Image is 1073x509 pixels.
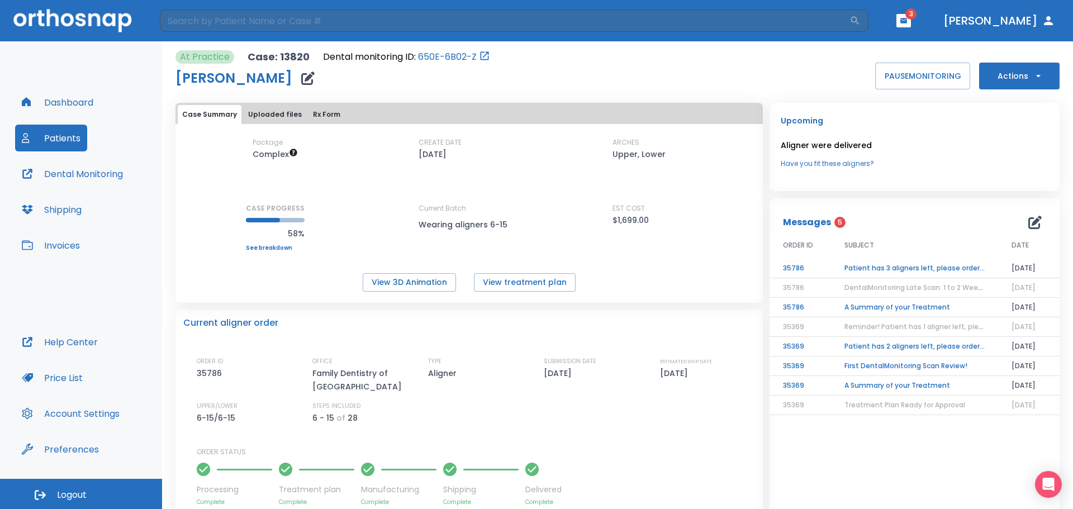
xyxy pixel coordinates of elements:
[312,356,333,367] p: OFFICE
[175,72,292,85] h1: [PERSON_NAME]
[15,329,105,355] button: Help Center
[279,484,354,496] p: Treatment plan
[244,105,306,124] button: Uploaded files
[443,498,519,506] p: Complete
[905,8,917,20] span: 3
[348,411,358,425] p: 28
[783,400,804,410] span: 35369
[783,283,804,292] span: 35786
[428,356,441,367] p: TYPE
[844,240,874,250] span: SUBJECT
[197,411,239,425] p: 6-15/6-15
[998,356,1060,376] td: [DATE]
[253,149,298,160] span: Up to 50 Steps (100 aligners)
[613,213,649,227] p: $1,699.00
[15,125,87,151] button: Patients
[336,411,345,425] p: of
[197,367,226,380] p: 35786
[998,337,1060,356] td: [DATE]
[15,364,89,391] button: Price List
[363,273,456,292] button: View 3D Animation
[246,227,305,240] p: 58%
[197,484,272,496] p: Processing
[998,376,1060,396] td: [DATE]
[831,356,998,376] td: First DentalMonitoring Scan Review!
[15,232,87,259] button: Invoices
[525,498,562,506] p: Complete
[770,376,831,396] td: 35369
[15,196,88,223] button: Shipping
[783,216,831,229] p: Messages
[770,337,831,356] td: 35369
[783,240,813,250] span: ORDER ID
[323,50,416,64] p: Dental monitoring ID:
[613,203,645,213] p: EST COST
[781,114,1048,127] p: Upcoming
[834,217,846,228] span: 5
[875,63,970,89] button: PAUSEMONITORING
[419,203,519,213] p: Current Batch
[781,159,1048,169] a: Have you fit these aligners?
[419,218,519,231] p: Wearing aligners 6-15
[474,273,576,292] button: View treatment plan
[312,367,407,393] p: Family Dentistry of [GEOGRAPHIC_DATA]
[844,283,1028,292] span: DentalMonitoring Late Scan: 1 to 2 Weeks Notification
[1012,283,1036,292] span: [DATE]
[770,356,831,376] td: 35369
[660,356,712,367] p: ESTIMATED SHIP DATE
[1012,400,1036,410] span: [DATE]
[15,400,126,427] button: Account Settings
[781,139,1048,152] p: Aligner were delivered
[178,105,241,124] button: Case Summary
[15,89,100,116] button: Dashboard
[197,498,272,506] p: Complete
[544,367,576,380] p: [DATE]
[180,50,230,64] p: At Practice
[783,322,804,331] span: 35369
[831,298,998,317] td: A Summary of your Treatment
[443,484,519,496] p: Shipping
[998,298,1060,317] td: [DATE]
[419,137,462,148] p: CREATE DATE
[246,203,305,213] p: CASE PROGRESS
[15,436,106,463] button: Preferences
[312,411,334,425] p: 6 - 15
[308,105,345,124] button: Rx Form
[97,444,107,454] div: Tooltip anchor
[253,137,283,148] p: Package
[323,50,490,64] div: Open patient in dental monitoring portal
[361,484,436,496] p: Manufacturing
[13,9,132,32] img: Orthosnap
[770,298,831,317] td: 35786
[312,401,360,411] p: STEPS INCLUDED
[998,259,1060,278] td: [DATE]
[525,484,562,496] p: Delivered
[15,160,130,187] button: Dental Monitoring
[844,322,1044,331] span: Reminder! Patient has 1 aligner left, please order next set!
[183,316,278,330] p: Current aligner order
[160,9,849,32] input: Search by Patient Name or Case #
[660,367,692,380] p: [DATE]
[979,63,1060,89] button: Actions
[418,50,477,64] a: 650E-6B02-Z
[248,50,310,64] p: Case: 13820
[279,498,354,506] p: Complete
[939,11,1060,31] button: [PERSON_NAME]
[1012,240,1029,250] span: DATE
[770,259,831,278] td: 35786
[197,447,755,457] p: ORDER STATUS
[178,105,761,124] div: tabs
[197,401,238,411] p: UPPER/LOWER
[613,137,639,148] p: ARCHES
[428,367,460,380] p: Aligner
[831,337,998,356] td: Patient has 2 aligners left, please order next set!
